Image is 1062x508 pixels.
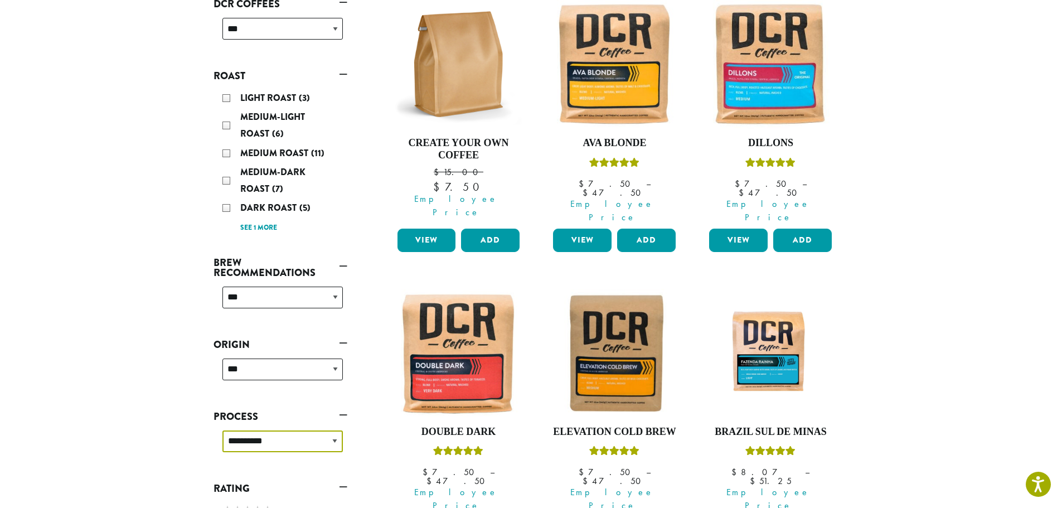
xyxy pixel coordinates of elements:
span: $ [426,475,436,487]
span: Medium-Dark Roast [240,166,305,195]
span: $ [583,475,592,487]
span: $ [735,178,744,190]
a: Rating [214,479,347,498]
bdi: 51.25 [750,475,792,487]
div: Roast [214,85,347,240]
h4: Create Your Own Coffee [395,137,523,161]
div: Rated 4.50 out of 5 [433,444,483,461]
span: $ [739,187,748,199]
div: Rated 5.00 out of 5 [745,444,796,461]
bdi: 7.50 [433,180,484,194]
span: – [646,178,651,190]
span: $ [433,180,445,194]
a: Process [214,407,347,426]
bdi: 8.07 [731,466,794,478]
span: Dark Roast [240,201,299,214]
bdi: 7.50 [579,178,636,190]
img: Elevation-Cold-Brew-300x300.jpg [550,289,678,417]
h4: Brazil Sul De Minas [706,426,835,438]
span: Medium-Light Roast [240,110,305,140]
span: – [805,466,809,478]
div: Brew Recommendations [214,282,347,322]
span: – [646,466,651,478]
span: $ [750,475,759,487]
h4: Double Dark [395,426,523,438]
span: – [802,178,807,190]
a: Roast [214,66,347,85]
span: $ [579,178,588,190]
span: Light Roast [240,91,299,104]
a: View [397,229,456,252]
div: Rated 5.00 out of 5 [745,156,796,173]
span: Employee Price [390,192,523,219]
div: Origin [214,354,347,394]
h4: Elevation Cold Brew [550,426,678,438]
span: $ [434,166,443,178]
a: Brew Recommendations [214,253,347,282]
span: (7) [272,182,283,195]
div: Rated 5.00 out of 5 [589,156,639,173]
div: Process [214,426,347,466]
a: View [709,229,768,252]
span: Employee Price [546,197,678,224]
span: $ [583,187,592,199]
a: See 1 more [240,222,277,234]
span: (6) [272,127,284,140]
div: DCR Coffees [214,13,347,53]
div: Rated 5.00 out of 5 [589,444,639,461]
button: Add [461,229,520,252]
bdi: 7.50 [423,466,479,478]
span: $ [579,466,588,478]
span: Employee Price [702,197,835,224]
a: Origin [214,335,347,354]
bdi: 47.50 [739,187,802,199]
span: $ [423,466,432,478]
span: (3) [299,91,310,104]
a: View [553,229,612,252]
img: Fazenda-Rainha_12oz_Mockup.jpg [706,305,835,401]
bdi: 47.50 [426,475,490,487]
h4: Ava Blonde [550,137,678,149]
bdi: 47.50 [583,475,646,487]
button: Add [617,229,676,252]
img: Double-Dark-12oz-300x300.jpg [394,289,522,417]
span: $ [731,466,741,478]
span: Medium Roast [240,147,311,159]
bdi: 7.50 [735,178,792,190]
span: (11) [311,147,324,159]
bdi: 47.50 [583,187,646,199]
span: – [490,466,494,478]
button: Add [773,229,832,252]
bdi: 15.00 [434,166,483,178]
span: (5) [299,201,311,214]
bdi: 7.50 [579,466,636,478]
h4: Dillons [706,137,835,149]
